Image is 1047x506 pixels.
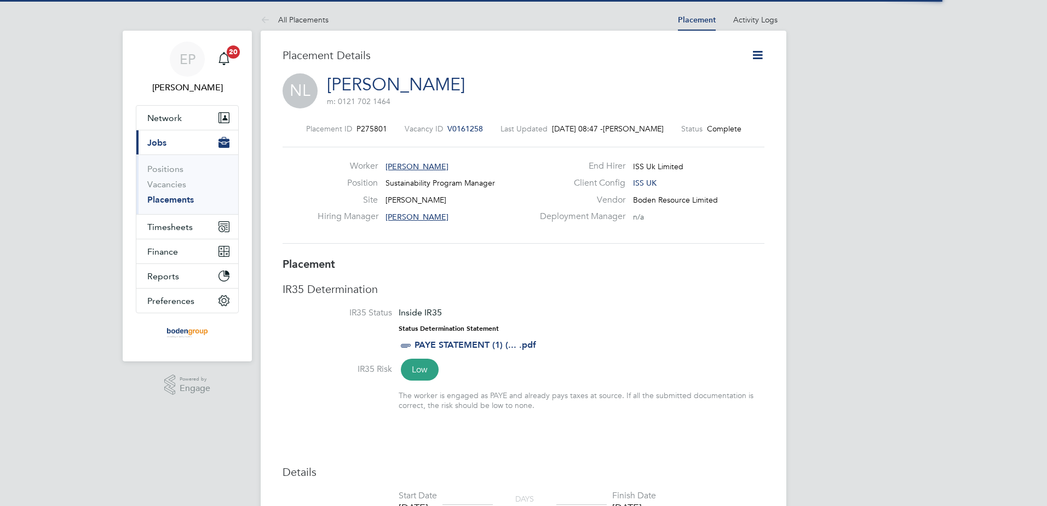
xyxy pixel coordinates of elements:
label: Status [681,124,703,134]
label: Placement ID [306,124,352,134]
div: Start Date [399,490,437,502]
label: Worker [318,160,378,172]
label: IR35 Risk [283,364,392,375]
img: boden-group-logo-retina.png [163,324,212,342]
span: Sustainability Program Manager [386,178,495,188]
span: Eleanor Porter [136,81,239,94]
span: Powered by [180,375,210,384]
span: 20 [227,45,240,59]
b: Placement [283,257,335,271]
span: ISS UK [633,178,657,188]
button: Reports [136,264,238,288]
span: Boden Resource Limited [633,195,718,205]
span: P275801 [356,124,387,134]
span: Jobs [147,137,166,148]
span: V0161258 [447,124,483,134]
a: EP[PERSON_NAME] [136,42,239,94]
a: Go to home page [136,324,239,342]
button: Timesheets [136,215,238,239]
label: IR35 Status [283,307,392,319]
label: End Hirer [533,160,625,172]
a: Powered byEngage [164,375,211,395]
strong: Status Determination Statement [399,325,499,332]
span: EP [180,52,195,66]
span: ISS Uk Limited [633,162,683,171]
a: Vacancies [147,179,186,189]
label: Position [318,177,378,189]
span: Preferences [147,296,194,306]
div: Finish Date [612,490,656,502]
a: All Placements [261,15,329,25]
span: [DATE] 08:47 - [552,124,603,134]
span: n/a [633,212,644,222]
div: The worker is engaged as PAYE and already pays taxes at source. If all the submitted documentatio... [399,390,764,410]
button: Preferences [136,289,238,313]
label: Deployment Manager [533,211,625,222]
h3: IR35 Determination [283,282,764,296]
a: Positions [147,164,183,174]
a: Placements [147,194,194,205]
nav: Main navigation [123,31,252,361]
span: [PERSON_NAME] [603,124,664,134]
label: Hiring Manager [318,211,378,222]
label: Client Config [533,177,625,189]
span: Inside IR35 [399,307,442,318]
a: 20 [213,42,235,77]
button: Network [136,106,238,130]
label: Vendor [533,194,625,206]
span: m: 0121 702 1464 [327,96,390,106]
a: PAYE STATEMENT (1) (... .pdf [415,340,536,350]
label: Site [318,194,378,206]
span: [PERSON_NAME] [386,212,448,222]
span: [PERSON_NAME] [386,195,446,205]
a: Activity Logs [733,15,778,25]
a: Placement [678,15,716,25]
div: Jobs [136,154,238,214]
button: Jobs [136,130,238,154]
a: [PERSON_NAME] [327,74,465,95]
span: Engage [180,384,210,393]
label: Vacancy ID [405,124,443,134]
span: Finance [147,246,178,257]
h3: Details [283,465,764,479]
h3: Placement Details [283,48,734,62]
span: Network [147,113,182,123]
span: Low [401,359,439,381]
span: Reports [147,271,179,281]
button: Finance [136,239,238,263]
label: Last Updated [501,124,548,134]
span: NL [283,73,318,108]
span: Timesheets [147,222,193,232]
span: [PERSON_NAME] [386,162,448,171]
span: Complete [707,124,741,134]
